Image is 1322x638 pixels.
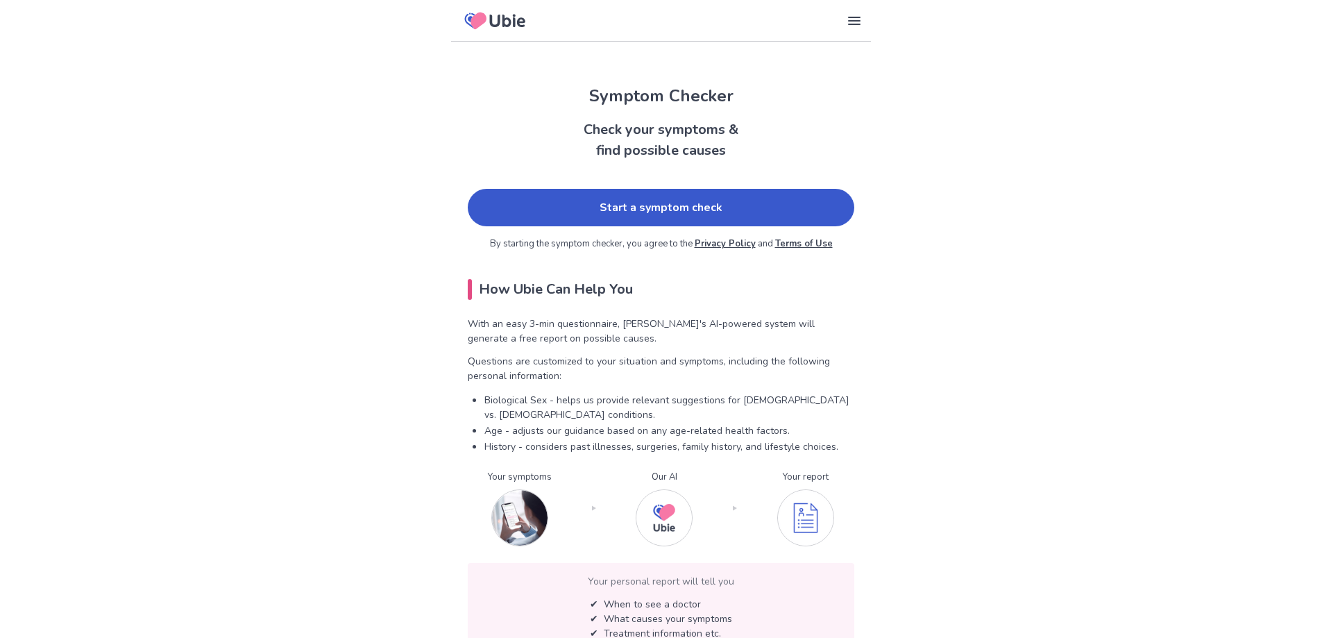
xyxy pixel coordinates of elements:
img: Our AI checks your symptoms [636,489,693,546]
h2: How Ubie Can Help You [468,279,854,300]
a: Start a symptom check [468,189,854,226]
p: Your symptoms [488,471,552,485]
p: Your report [777,471,834,485]
p: By starting the symptom checker, you agree to the and [468,237,854,251]
p: History - considers past illnesses, surgeries, family history, and lifestyle choices. [484,439,854,454]
img: You get your personalized report [777,489,834,546]
p: ✔ When to see a doctor [590,597,732,612]
h1: Symptom Checker [451,83,871,108]
a: Privacy Policy [695,237,756,250]
a: Terms of Use [775,237,833,250]
p: Questions are customized to your situation and symptoms, including the following personal informa... [468,354,854,383]
p: ✔︎ What causes your symptoms [590,612,732,626]
p: Our AI [636,471,693,485]
p: With an easy 3-min questionnaire, [PERSON_NAME]'s AI-powered system will generate a free report o... [468,317,854,346]
p: Age - adjusts our guidance based on any age-related health factors. [484,423,854,438]
img: Input your symptoms [491,489,548,546]
p: Biological Sex - helps us provide relevant suggestions for [DEMOGRAPHIC_DATA] vs. [DEMOGRAPHIC_DA... [484,393,854,422]
p: Your personal report will tell you [479,574,843,589]
h2: Check your symptoms & find possible causes [451,119,871,161]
